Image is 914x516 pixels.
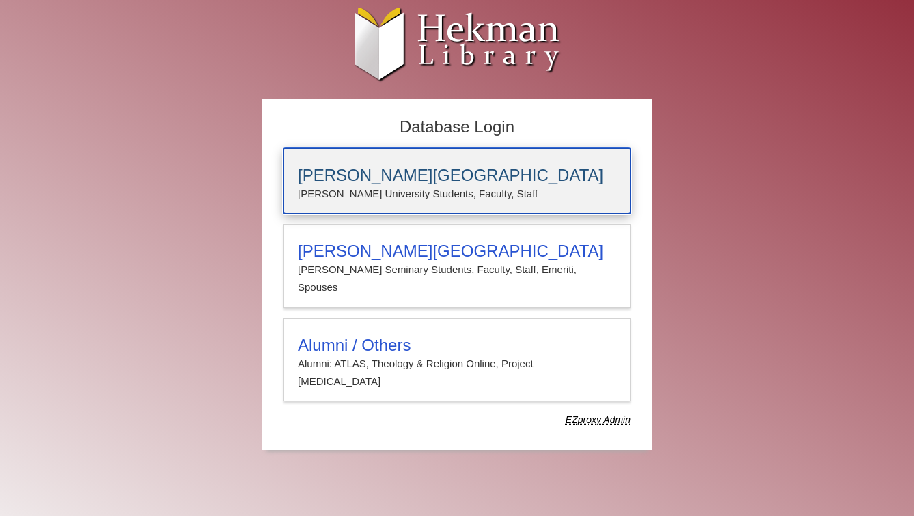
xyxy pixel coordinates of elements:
[298,336,616,355] h3: Alumni / Others
[277,113,637,141] h2: Database Login
[283,148,631,214] a: [PERSON_NAME][GEOGRAPHIC_DATA][PERSON_NAME] University Students, Faculty, Staff
[298,185,616,203] p: [PERSON_NAME] University Students, Faculty, Staff
[566,414,631,425] dfn: Use Alumni login
[298,261,616,297] p: [PERSON_NAME] Seminary Students, Faculty, Staff, Emeriti, Spouses
[298,336,616,391] summary: Alumni / OthersAlumni: ATLAS, Theology & Religion Online, Project [MEDICAL_DATA]
[298,355,616,391] p: Alumni: ATLAS, Theology & Religion Online, Project [MEDICAL_DATA]
[283,224,631,308] a: [PERSON_NAME][GEOGRAPHIC_DATA][PERSON_NAME] Seminary Students, Faculty, Staff, Emeriti, Spouses
[298,166,616,185] h3: [PERSON_NAME][GEOGRAPHIC_DATA]
[298,242,616,261] h3: [PERSON_NAME][GEOGRAPHIC_DATA]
